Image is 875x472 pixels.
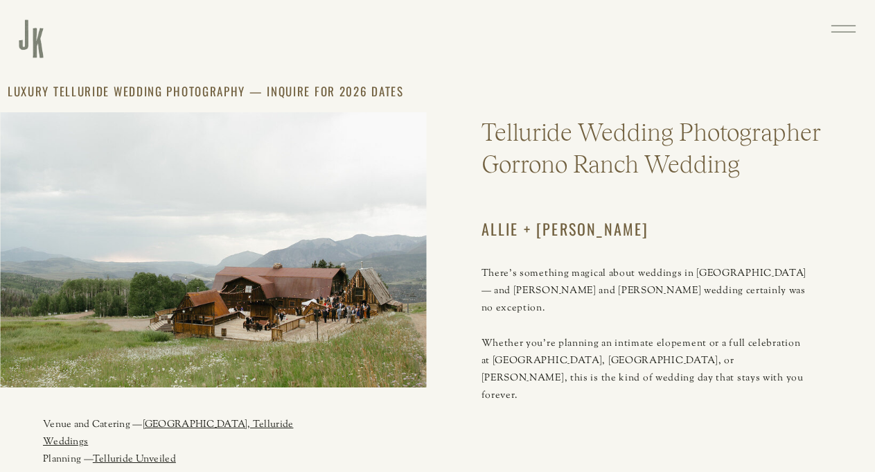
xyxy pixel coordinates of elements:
[481,116,865,193] h1: Telluride Wedding Photographer Gorrono Ranch Wedding
[481,216,670,244] h3: Allie + [PERSON_NAME]
[93,453,176,466] a: Telluride Unveiled
[8,81,568,98] h3: Luxury Telluride Wedding Photography — Inquire for 2026 Dates
[481,265,808,396] p: There’s something magical about weddings in [GEOGRAPHIC_DATA] — and [PERSON_NAME] and [PERSON_NAM...
[43,418,293,449] span: Venue and Catering —
[43,418,293,449] a: [GEOGRAPHIC_DATA], Telluride Weddings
